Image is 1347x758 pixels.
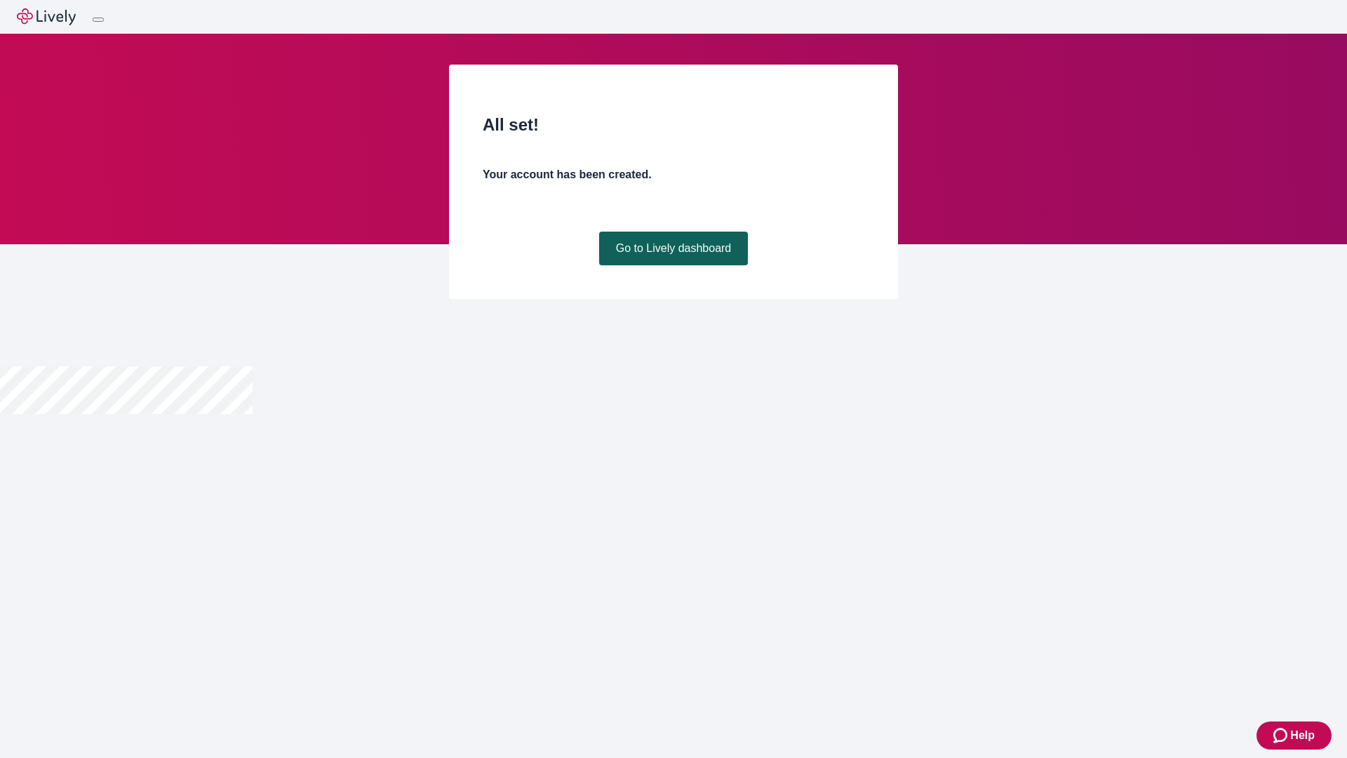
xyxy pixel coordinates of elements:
span: Help [1290,727,1315,744]
a: Go to Lively dashboard [599,232,749,265]
button: Zendesk support iconHelp [1256,722,1332,750]
button: Log out [93,18,104,22]
img: Lively [17,8,76,25]
h2: All set! [483,112,864,138]
svg: Zendesk support icon [1273,727,1290,744]
h4: Your account has been created. [483,166,864,183]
